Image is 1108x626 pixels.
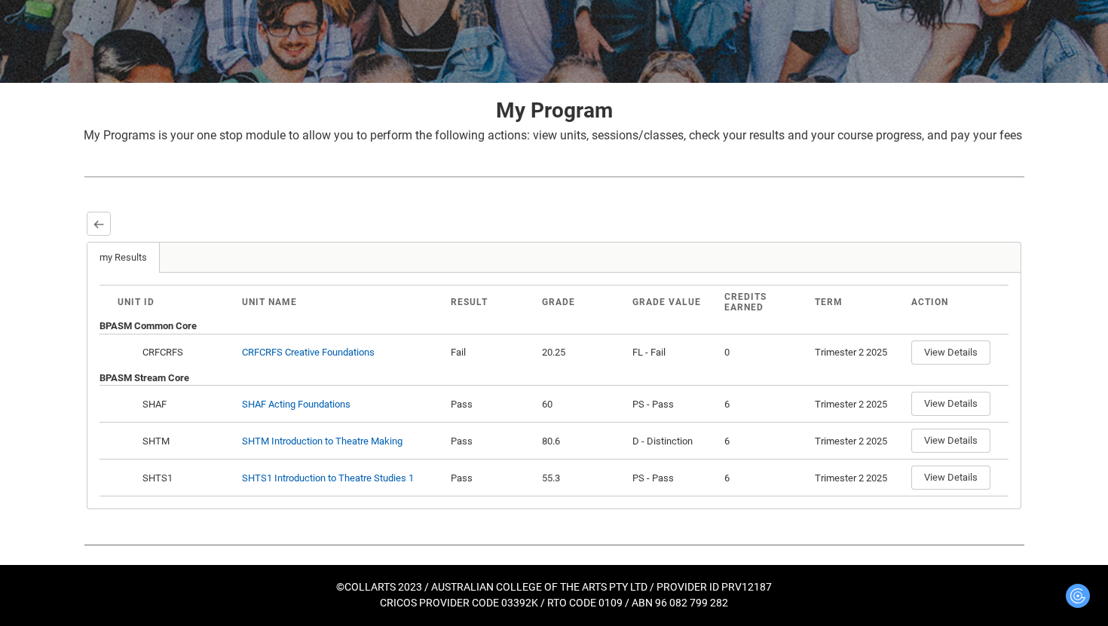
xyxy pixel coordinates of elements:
[99,320,197,331] b: BPASM Common Core
[496,98,613,123] strong: My Program
[542,297,621,307] div: Grade
[724,345,803,360] div: 0
[242,472,414,484] a: SHTS1 Introduction to Theatre Studies 1
[242,397,350,412] div: SHAF Acting Foundations
[118,297,230,307] div: Unit ID
[815,471,898,486] div: Trimester 2 2025
[724,434,803,449] div: 6
[451,345,530,360] div: Fail
[451,397,530,412] div: Pass
[140,471,230,486] div: SHTS1
[242,297,439,307] div: Unit Name
[242,399,350,410] a: SHAF Acting Foundations
[911,297,990,307] div: Action
[815,345,898,360] div: Trimester 2 2025
[451,434,530,449] div: Pass
[911,429,990,453] button: View Details
[87,243,160,273] a: my Results
[87,212,111,236] button: Back
[451,297,530,307] div: Result
[542,471,621,486] div: 55.3
[242,345,375,360] div: CRFCRFS Creative Foundations
[140,397,230,412] div: SHAF
[242,347,375,358] a: CRFCRFS Creative Foundations
[724,471,803,486] div: 6
[140,434,230,449] div: SHTM
[815,297,898,307] div: Term
[632,434,712,449] div: D - Distinction
[451,471,530,486] div: Pass
[911,466,990,490] button: View Details
[242,434,402,449] div: SHTM Introduction to Theatre Making
[724,397,803,412] div: 6
[542,345,621,360] div: 20.25
[242,471,414,486] div: SHTS1 Introduction to Theatre Studies 1
[632,471,712,486] div: PS - Pass
[140,345,230,360] div: CRFCRFS
[724,292,803,313] div: Credits Earned
[99,372,189,383] b: BPASM Stream Core
[84,169,1024,185] img: REDU_GREY_LINE
[632,345,712,360] div: FL - Fail
[542,434,621,449] div: 80.6
[815,397,898,412] div: Trimester 2 2025
[911,392,990,416] button: View Details
[84,128,1022,142] span: My Programs is your one stop module to allow you to perform the following actions: view units, se...
[815,434,898,449] div: Trimester 2 2025
[242,435,402,447] a: SHTM Introduction to Theatre Making
[542,397,621,412] div: 60
[911,340,990,365] button: View Details
[84,536,1024,552] img: REDU_GREY_LINE
[632,297,712,307] div: Grade Value
[632,397,712,412] div: PS - Pass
